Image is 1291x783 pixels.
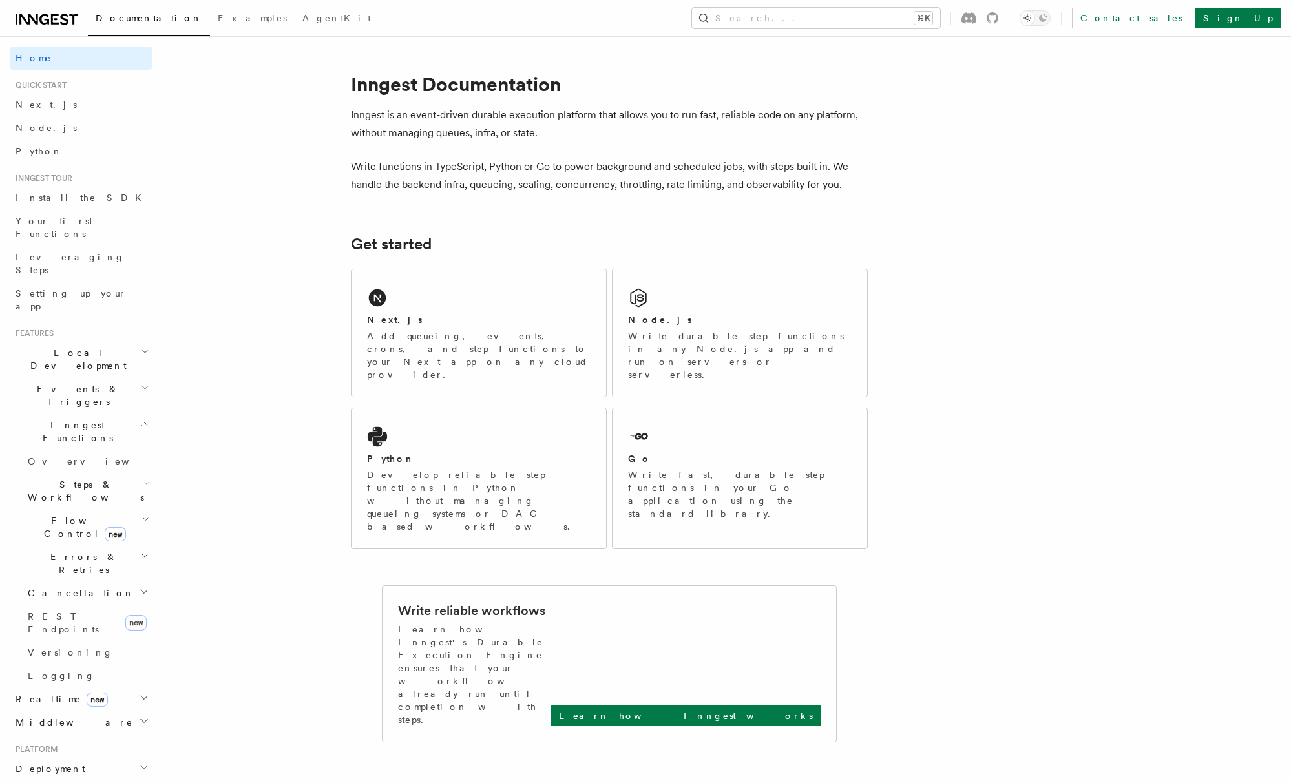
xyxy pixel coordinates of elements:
span: Documentation [96,13,202,23]
button: Steps & Workflows [23,473,152,509]
a: Learn how Inngest works [551,705,821,726]
h2: Next.js [367,313,423,326]
button: Toggle dark mode [1020,10,1051,26]
span: Steps & Workflows [23,478,144,504]
a: Leveraging Steps [10,245,152,282]
a: Python [10,140,152,163]
a: Next.js [10,93,152,116]
span: new [87,693,108,707]
p: Inngest is an event-driven durable execution platform that allows you to run fast, reliable code ... [351,106,868,142]
a: Home [10,47,152,70]
span: AgentKit [302,13,371,23]
button: Deployment [10,757,152,780]
a: Overview [23,450,152,473]
span: Realtime [10,693,108,705]
p: Write fast, durable step functions in your Go application using the standard library. [628,468,852,520]
button: Events & Triggers [10,377,152,413]
button: Local Development [10,341,152,377]
span: Leveraging Steps [16,252,125,275]
button: Cancellation [23,581,152,605]
span: Deployment [10,762,85,775]
a: AgentKit [295,4,379,35]
h2: Python [367,452,415,465]
h2: Write reliable workflows [398,601,545,620]
p: Write durable step functions in any Node.js app and run on servers or serverless. [628,329,852,381]
a: Documentation [88,4,210,36]
span: Local Development [10,346,141,372]
button: Inngest Functions [10,413,152,450]
span: Middleware [10,716,133,729]
p: Learn how Inngest's Durable Execution Engine ensures that your workflow already run until complet... [398,623,551,726]
span: Home [16,52,52,65]
span: Flow Control [23,514,142,540]
p: Develop reliable step functions in Python without managing queueing systems or DAG based workflows. [367,468,591,533]
span: Overview [28,456,161,466]
h2: Node.js [628,313,692,326]
span: Events & Triggers [10,382,141,408]
span: Cancellation [23,587,134,600]
a: Examples [210,4,295,35]
span: Errors & Retries [23,550,140,576]
span: Features [10,328,54,339]
a: Your first Functions [10,209,152,245]
kbd: ⌘K [914,12,932,25]
a: Get started [351,235,432,253]
p: Add queueing, events, crons, and step functions to your Next app on any cloud provider. [367,329,591,381]
button: Errors & Retries [23,545,152,581]
a: Next.jsAdd queueing, events, crons, and step functions to your Next app on any cloud provider. [351,269,607,397]
p: Write functions in TypeScript, Python or Go to power background and scheduled jobs, with steps bu... [351,158,868,194]
a: Node.jsWrite durable step functions in any Node.js app and run on servers or serverless. [612,269,868,397]
a: REST Endpointsnew [23,605,152,641]
div: Inngest Functions [10,450,152,687]
a: Sign Up [1195,8,1281,28]
span: Examples [218,13,287,23]
a: Install the SDK [10,186,152,209]
span: Your first Functions [16,216,92,239]
a: Logging [23,664,152,687]
a: PythonDevelop reliable step functions in Python without managing queueing systems or DAG based wo... [351,408,607,549]
span: Setting up your app [16,288,127,311]
button: Search...⌘K [692,8,940,28]
span: Python [16,146,63,156]
button: Realtimenew [10,687,152,711]
span: Platform [10,744,58,755]
a: Versioning [23,641,152,664]
span: Next.js [16,99,77,110]
a: Node.js [10,116,152,140]
a: GoWrite fast, durable step functions in your Go application using the standard library. [612,408,868,549]
h1: Inngest Documentation [351,72,868,96]
span: Quick start [10,80,67,90]
a: Setting up your app [10,282,152,318]
h2: Go [628,452,651,465]
p: Learn how Inngest works [559,709,813,722]
span: Inngest Functions [10,419,140,444]
button: Middleware [10,711,152,734]
span: Install the SDK [16,193,149,203]
span: Node.js [16,123,77,133]
span: Versioning [28,647,113,658]
button: Flow Controlnew [23,509,152,545]
span: REST Endpoints [28,611,99,634]
span: Logging [28,671,95,681]
a: Contact sales [1072,8,1190,28]
span: Inngest tour [10,173,72,183]
span: new [105,527,126,541]
span: new [125,615,147,631]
